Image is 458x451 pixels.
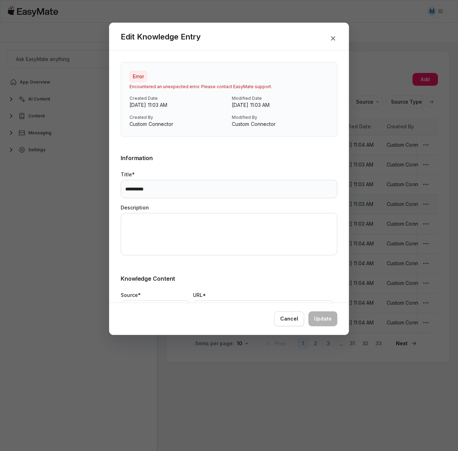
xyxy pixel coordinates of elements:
[121,31,201,42] div: Edit Knowledge Entry
[274,311,304,326] button: Cancel
[129,96,226,101] p: Created Date
[232,101,329,109] p: [DATE] 11:03 AM
[129,120,226,128] p: Custom Connector
[129,101,226,109] p: [DATE] 11:03 AM
[129,71,147,82] div: Error
[232,120,329,128] p: Custom Connector
[232,115,329,120] p: Modified By
[232,96,329,101] p: Modified Date
[129,84,329,90] p: Encountered an unexpected error. Please contact EasyMate support.
[121,274,337,283] p: Knowledge Content
[129,115,226,120] p: Created By
[121,154,337,162] p: Information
